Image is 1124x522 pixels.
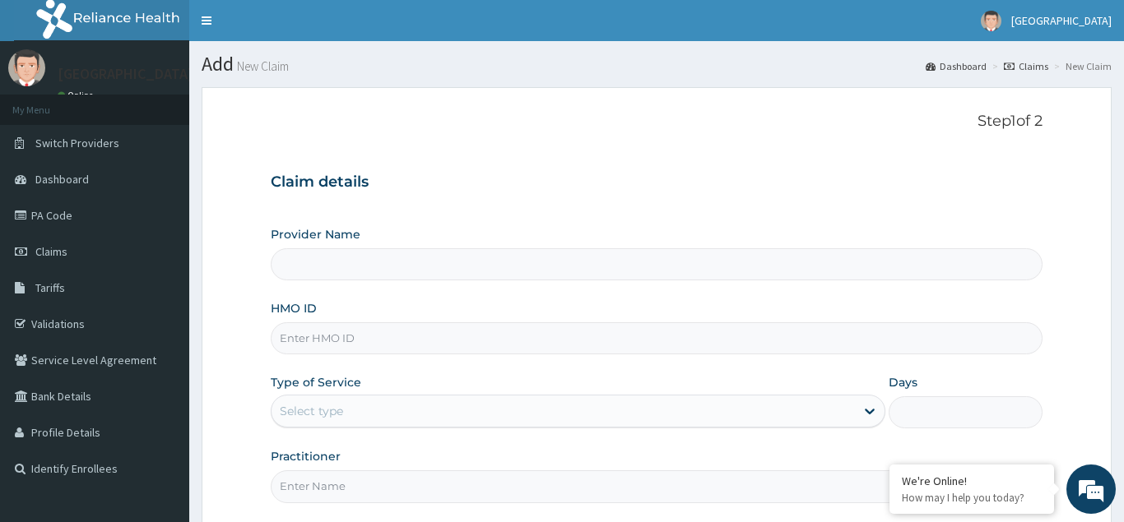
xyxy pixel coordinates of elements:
input: Enter HMO ID [271,322,1043,354]
p: How may I help you today? [902,491,1042,505]
label: Days [889,374,917,390]
img: User Image [981,11,1001,31]
h1: Add [202,53,1112,75]
label: Type of Service [271,374,361,390]
span: Switch Providers [35,136,119,150]
span: Claims [35,244,67,259]
label: HMO ID [271,300,317,316]
p: [GEOGRAPHIC_DATA] [58,67,193,81]
span: [GEOGRAPHIC_DATA] [1011,13,1112,28]
div: Select type [280,403,343,419]
img: User Image [8,49,45,86]
p: Step 1 of 2 [271,113,1043,131]
input: Enter Name [271,470,1043,502]
div: We're Online! [902,473,1042,488]
a: Dashboard [926,59,987,73]
span: Tariffs [35,280,65,295]
small: New Claim [234,60,289,72]
li: New Claim [1050,59,1112,73]
span: Dashboard [35,172,89,187]
h3: Claim details [271,173,1043,192]
a: Claims [1004,59,1048,73]
label: Practitioner [271,448,341,464]
label: Provider Name [271,226,360,243]
a: Online [58,90,97,101]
